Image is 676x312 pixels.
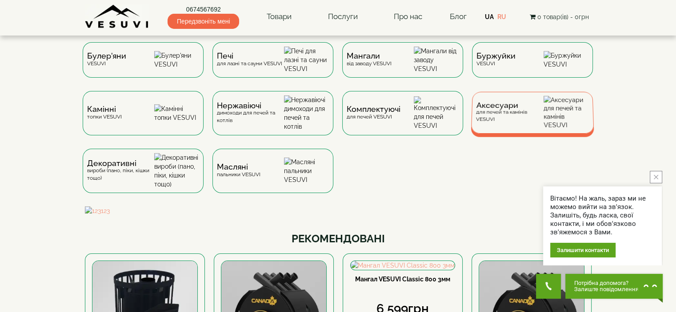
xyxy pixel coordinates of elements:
a: Про нас [385,7,431,27]
img: Буржуйки VESUVI [544,51,588,69]
a: Товари [258,7,300,27]
img: Печі для лазні та сауни VESUVI [284,47,329,73]
span: Печі [217,52,282,59]
a: БуржуйкиVESUVI Буржуйки VESUVI [468,42,597,91]
span: Аксесуари [476,102,544,109]
a: Аксесуаридля печей та камінів VESUVI Аксесуари для печей та камінів VESUVI [468,91,597,149]
div: димоходи для печей та котлів [217,102,284,124]
div: VESUVI [476,52,516,67]
span: Потрібна допомога? [574,280,639,286]
img: Камінні топки VESUVI [154,104,199,122]
div: для печей та камінів VESUVI [476,102,544,123]
span: Залиште повідомлення [574,286,639,292]
img: Аксесуари для печей та камінів VESUVI [544,96,589,129]
div: для лазні та сауни VESUVI [217,52,282,67]
a: Комплектуючідля печей VESUVI Комплектуючі для печей VESUVI [338,91,468,149]
a: Мангал VESUVI Classic 800 3мм [355,276,450,283]
span: Буржуйки [476,52,516,59]
img: Мангали від заводу VESUVI [414,47,459,73]
img: Булер'яни VESUVI [154,51,199,69]
a: Декоративнівироби (пано, піки, кішки тощо) Декоративні вироби (пано, піки, кішки тощо) [78,149,208,206]
img: 123123 [85,206,592,215]
a: RU [497,13,506,20]
a: Масляніпальники VESUVI Масляні пальники VESUVI [208,149,338,206]
span: Камінні [87,106,122,113]
a: Каміннітопки VESUVI Камінні топки VESUVI [78,91,208,149]
span: Комплектуючі [347,106,400,113]
img: Завод VESUVI [85,4,149,29]
img: Комплектуючі для печей VESUVI [414,96,459,130]
span: Булер'яни [87,52,126,59]
div: вироби (пано, піки, кішки тощо) [87,160,154,182]
div: для печей VESUVI [347,106,400,120]
img: Мангал VESUVI Classic 800 3мм [351,261,455,270]
span: 0 товар(ів) - 0грн [537,13,588,20]
a: Послуги [319,7,366,27]
div: топки VESUVI [87,106,122,120]
a: 0674567692 [168,5,239,14]
span: Передзвоніть мені [168,14,239,29]
div: від заводу VESUVI [347,52,392,67]
a: Печідля лазні та сауни VESUVI Печі для лазні та сауни VESUVI [208,42,338,91]
span: Масляні [217,163,260,170]
span: Мангали [347,52,392,59]
a: Нержавіючідимоходи для печей та котлів Нержавіючі димоходи для печей та котлів [208,91,338,149]
a: Булер'яниVESUVI Булер'яни VESUVI [78,42,208,91]
img: Декоративні вироби (пано, піки, кішки тощо) [154,153,199,189]
img: Нержавіючі димоходи для печей та котлів [284,95,329,131]
span: Декоративні [87,160,154,167]
a: Блог [449,12,466,21]
button: close button [650,171,662,183]
img: Масляні пальники VESUVI [284,158,329,184]
button: 0 товар(ів) - 0грн [527,12,591,22]
div: Вітаємо! На жаль, зараз ми не можемо вийти на зв'язок. Залишіть, будь ласка, свої контакти, і ми ... [550,194,655,237]
div: пальники VESUVI [217,163,260,178]
div: VESUVI [87,52,126,67]
a: UA [485,13,494,20]
button: Chat button [565,274,663,299]
div: Залишити контакти [550,243,616,257]
span: Нержавіючі [217,102,284,109]
button: Get Call button [536,274,561,299]
a: Мангаливід заводу VESUVI Мангали від заводу VESUVI [338,42,468,91]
